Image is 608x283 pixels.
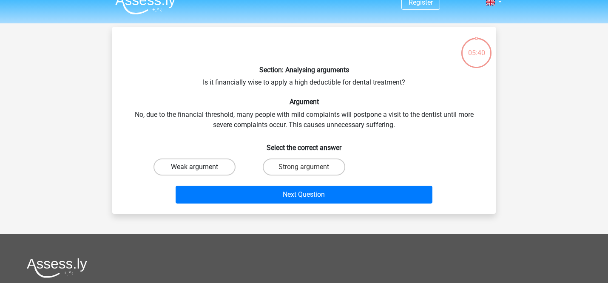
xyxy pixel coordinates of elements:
[126,137,482,152] h6: Select the correct answer
[263,158,345,175] label: Strong argument
[116,34,492,207] div: Is it financially wise to apply a high deductible for dental treatment? No, due to the financial ...
[176,186,433,204] button: Next Question
[126,66,482,74] h6: Section: Analysing arguments
[126,98,482,106] h6: Argument
[153,158,236,175] label: Weak argument
[460,37,492,58] div: 05:40
[27,258,87,278] img: Assessly logo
